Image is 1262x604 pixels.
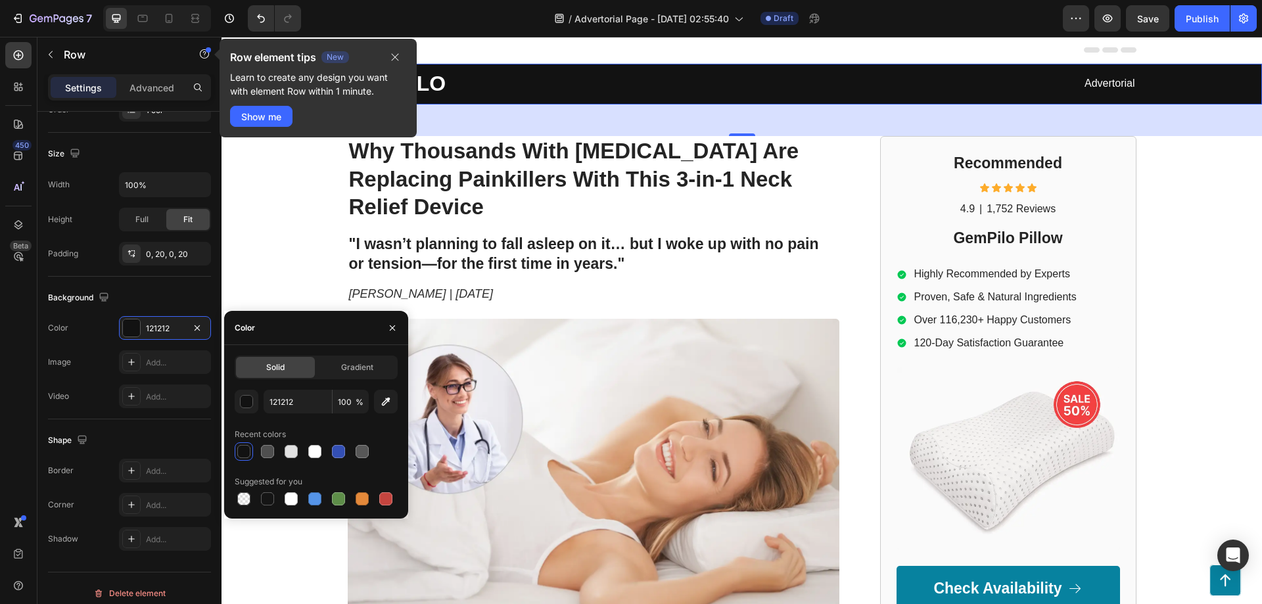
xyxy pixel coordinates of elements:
[126,99,618,187] h1: Rich Text Editor. Editing area: main
[48,465,74,476] div: Border
[146,357,208,369] div: Add...
[128,198,597,235] strong: "I wasn’t planning to fall asleep on it… but I woke up with no pain or tension—for the first time...
[693,300,855,314] p: 120-Day Satisfaction Guarantee
[16,34,38,46] div: Row
[12,140,32,151] div: 450
[48,432,90,450] div: Shape
[356,396,363,408] span: %
[135,214,149,225] span: Full
[128,250,271,264] span: [PERSON_NAME] | [DATE]
[10,241,32,251] div: Beta
[48,583,211,604] button: Delete element
[1126,5,1169,32] button: Save
[146,391,208,403] div: Add...
[774,12,793,24] span: Draft
[48,533,78,545] div: Shadow
[48,322,68,334] div: Color
[693,231,855,244] p: Highly Recommended by Experts
[693,254,855,267] p: Proven, Safe & Natural Ingredients
[765,166,834,179] p: 1,752 Reviews
[235,476,302,488] div: Suggested for you
[65,81,102,95] p: Settings
[64,47,175,62] p: Row
[235,429,286,440] div: Recent colors
[146,323,184,335] div: 121212
[266,361,285,373] span: Solid
[48,214,72,225] div: Height
[86,11,92,26] p: 7
[693,277,855,290] p: Over 116,230+ Happy Customers
[120,173,210,197] input: Auto
[48,179,70,191] div: Width
[235,322,255,334] div: Color
[48,356,71,368] div: Image
[146,534,208,546] div: Add...
[126,249,618,266] div: Rich Text Editor. Editing area: main
[569,12,572,26] span: /
[675,191,899,213] h2: GemPilo Pillow
[126,282,618,574] img: gempages_432750572815254551-bb5678ba-e2db-400f-adbe-f528ad76758d.webp
[48,390,69,402] div: Video
[758,166,760,179] p: |
[48,145,83,163] div: Size
[574,12,729,26] span: Advertorial Page - [DATE] 02:55:40
[525,40,914,54] p: Advertorial
[146,465,208,477] div: Add...
[675,116,899,138] h2: Recommended
[264,390,332,413] input: Eg: FFFFFF
[1137,13,1159,24] span: Save
[48,499,74,511] div: Corner
[48,289,112,307] div: Background
[1186,12,1219,26] div: Publish
[146,499,208,511] div: Add...
[183,214,193,225] span: Fit
[128,101,617,185] p: ⁠⁠⁠⁠⁠⁠⁠
[341,361,373,373] span: Gradient
[129,81,174,95] p: Advanced
[1217,540,1249,571] div: Open Intercom Messenger
[146,248,208,260] div: 0, 20, 0, 20
[222,37,1262,604] iframe: Design area
[5,5,98,32] button: 7
[248,5,301,32] div: Undo/Redo
[126,197,618,239] div: Rich Text Editor. Editing area: main
[128,102,578,183] strong: Why Thousands With [MEDICAL_DATA] Are Replacing Painkillers With This 3-in-1 Neck Relief Device
[675,331,899,513] img: gempages_432750572815254551-2cd0dd65-f27b-41c6-94d0-a12992190d61.webp
[739,166,753,179] p: 4.9
[48,248,78,260] div: Padding
[1175,5,1230,32] button: Publish
[93,586,166,601] div: Delete element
